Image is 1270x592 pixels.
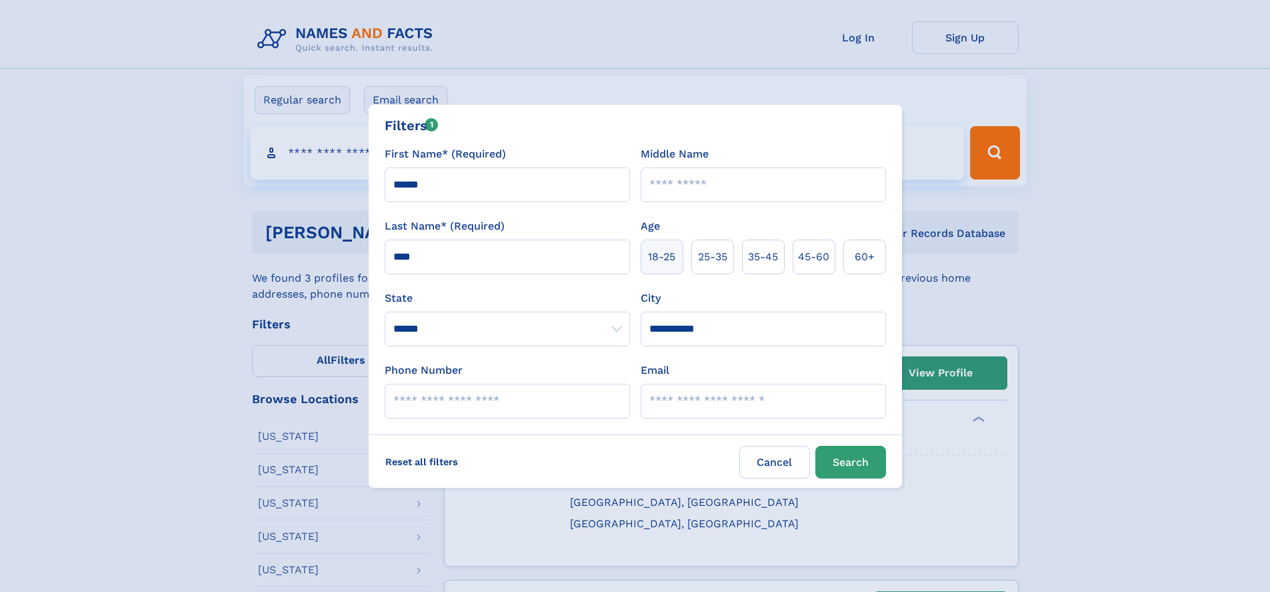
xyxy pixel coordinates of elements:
[641,146,709,162] label: Middle Name
[648,249,675,265] span: 18‑25
[385,146,506,162] label: First Name* (Required)
[798,249,829,265] span: 45‑60
[385,362,463,378] label: Phone Number
[385,290,630,306] label: State
[385,218,505,234] label: Last Name* (Required)
[739,446,810,479] label: Cancel
[815,446,886,479] button: Search
[641,218,660,234] label: Age
[698,249,727,265] span: 25‑35
[855,249,875,265] span: 60+
[641,290,661,306] label: City
[385,115,439,135] div: Filters
[748,249,778,265] span: 35‑45
[641,362,669,378] label: Email
[377,446,467,478] label: Reset all filters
